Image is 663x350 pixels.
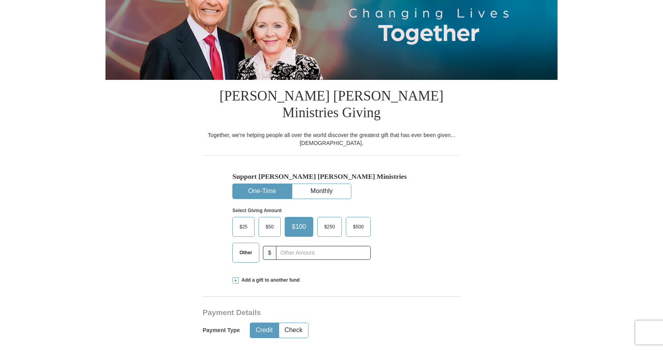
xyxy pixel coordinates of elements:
[203,308,405,317] h3: Payment Details
[232,172,431,181] h5: Support [PERSON_NAME] [PERSON_NAME] Ministries
[236,221,251,233] span: $25
[292,184,351,199] button: Monthly
[276,246,371,260] input: Other Amount
[250,323,278,338] button: Credit
[263,246,276,260] span: $
[233,184,291,199] button: One-Time
[236,247,256,259] span: Other
[279,323,308,338] button: Check
[232,208,282,213] strong: Select Giving Amount
[320,221,339,233] span: $250
[262,221,278,233] span: $50
[203,327,240,334] h5: Payment Type
[203,131,460,147] div: Together, we're helping people all over the world discover the greatest gift that has ever been g...
[349,221,368,233] span: $500
[288,221,310,233] span: $100
[203,80,460,131] h1: [PERSON_NAME] [PERSON_NAME] Ministries Giving
[239,277,300,284] span: Add a gift to another fund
